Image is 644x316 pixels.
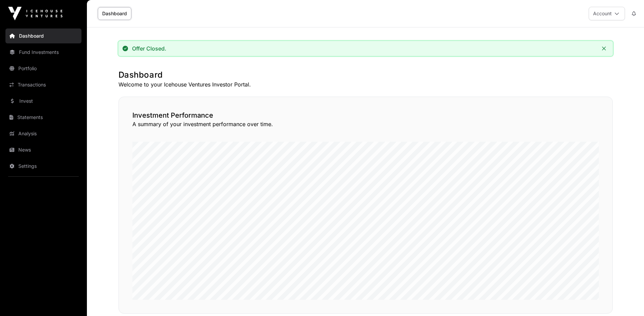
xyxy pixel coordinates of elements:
[8,7,62,20] img: Icehouse Ventures Logo
[132,45,166,52] div: Offer Closed.
[98,7,131,20] a: Dashboard
[5,77,81,92] a: Transactions
[132,120,599,128] p: A summary of your investment performance over time.
[5,94,81,108] a: Invest
[5,28,81,43] a: Dashboard
[5,110,81,125] a: Statements
[589,7,625,20] button: Account
[5,159,81,174] a: Settings
[599,44,609,53] button: Close
[132,111,599,120] h2: Investment Performance
[5,61,81,76] a: Portfolio
[5,45,81,60] a: Fund Investments
[118,80,613,88] p: Welcome to your Icehouse Ventures Investor Portal.
[5,126,81,141] a: Analysis
[5,142,81,157] a: News
[118,70,613,80] h1: Dashboard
